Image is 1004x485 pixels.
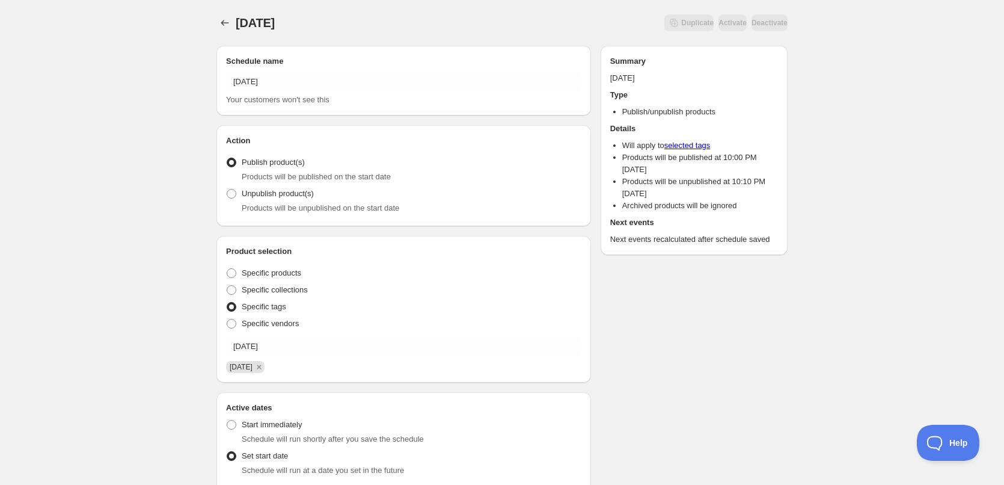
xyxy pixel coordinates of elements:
[242,434,424,443] span: Schedule will run shortly after you save the schedule
[226,95,329,104] span: Your customers won't see this
[242,172,391,181] span: Products will be published on the start date
[216,14,233,31] button: Schedules
[242,203,399,212] span: Products will be unpublished on the start date
[242,420,302,429] span: Start immediately
[242,451,288,460] span: Set start date
[610,217,778,229] h2: Next events
[610,233,778,246] p: Next events recalculated after schedule saved
[610,72,778,84] p: [DATE]
[236,16,275,29] span: [DATE]
[226,55,581,67] h2: Schedule name
[917,425,980,461] iframe: Toggle Customer Support
[226,402,581,414] h2: Active dates
[242,158,305,167] span: Publish product(s)
[226,246,581,258] h2: Product selection
[622,106,778,118] li: Publish/unpublish products
[230,363,253,371] span: 13/09/2025
[242,189,314,198] span: Unpublish product(s)
[242,302,286,311] span: Specific tags
[226,135,581,147] h2: Action
[254,362,265,372] button: Remove 13/09/2025
[610,123,778,135] h2: Details
[242,268,301,277] span: Specific products
[242,319,299,328] span: Specific vendors
[242,285,308,294] span: Specific collections
[622,152,778,176] li: Products will be published at 10:00 PM [DATE]
[610,55,778,67] h2: Summary
[622,200,778,212] li: Archived products will be ignored
[242,466,404,475] span: Schedule will run at a date you set in the future
[622,176,778,200] li: Products will be unpublished at 10:10 PM [DATE]
[664,141,711,150] a: selected tags
[610,89,778,101] h2: Type
[622,140,778,152] li: Will apply to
